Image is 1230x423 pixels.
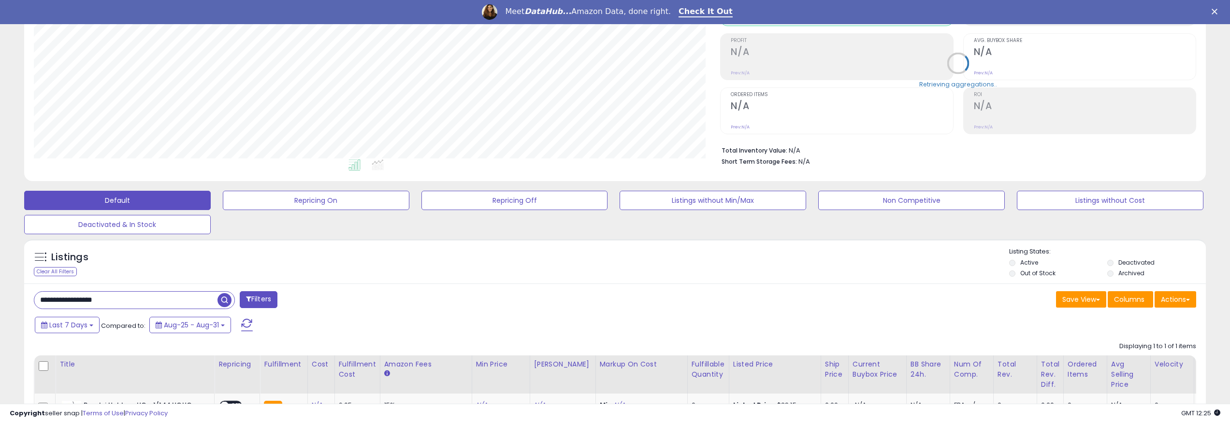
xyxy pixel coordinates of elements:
[1119,342,1196,351] div: Displaying 1 to 1 of 1 items
[818,191,1005,210] button: Non Competitive
[240,291,277,308] button: Filters
[482,4,497,20] img: Profile image for Georgie
[998,359,1033,380] div: Total Rev.
[825,359,844,380] div: Ship Price
[1155,359,1190,369] div: Velocity
[1108,291,1153,308] button: Columns
[1114,295,1144,304] span: Columns
[919,80,997,88] div: Retrieving aggregations..
[10,409,45,418] strong: Copyright
[164,320,219,330] span: Aug-25 - Aug-31
[312,359,331,369] div: Cost
[101,321,145,330] span: Compared to:
[1056,291,1106,308] button: Save View
[49,320,87,330] span: Last 7 Days
[620,191,806,210] button: Listings without Min/Max
[1020,269,1056,277] label: Out of Stock
[1181,409,1220,418] span: 2025-09-8 12:25 GMT
[1118,258,1155,267] label: Deactivated
[421,191,608,210] button: Repricing Off
[476,359,526,369] div: Min Price
[125,409,168,418] a: Privacy Policy
[339,359,376,380] div: Fulfillment Cost
[384,369,390,378] small: Amazon Fees.
[51,251,88,264] h5: Listings
[679,7,733,17] a: Check It Out
[733,359,817,369] div: Listed Price
[954,359,989,380] div: Num of Comp.
[264,359,303,369] div: Fulfillment
[24,215,211,234] button: Deactivated & In Stock
[595,355,687,394] th: The percentage added to the cost of goods (COGS) that forms the calculator for Min & Max prices.
[1020,258,1038,267] label: Active
[34,267,77,276] div: Clear All Filters
[35,317,100,333] button: Last 7 Days
[524,7,571,16] i: DataHub...
[59,359,210,369] div: Title
[83,409,124,418] a: Terms of Use
[911,359,946,380] div: BB Share 24h.
[149,317,231,333] button: Aug-25 - Aug-31
[600,359,683,369] div: Markup on Cost
[1111,359,1146,390] div: Avg Selling Price
[1068,359,1103,380] div: Ordered Items
[24,191,211,210] button: Default
[384,359,468,369] div: Amazon Fees
[10,409,168,418] div: seller snap | |
[692,359,725,380] div: Fulfillable Quantity
[1155,291,1196,308] button: Actions
[505,7,671,16] div: Meet Amazon Data, done right.
[1118,269,1144,277] label: Archived
[1041,359,1059,390] div: Total Rev. Diff.
[853,359,902,380] div: Current Buybox Price
[223,191,409,210] button: Repricing On
[534,359,592,369] div: [PERSON_NAME]
[1017,191,1203,210] button: Listings without Cost
[1009,247,1206,256] p: Listing States:
[1212,9,1221,14] div: Close
[218,359,256,369] div: Repricing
